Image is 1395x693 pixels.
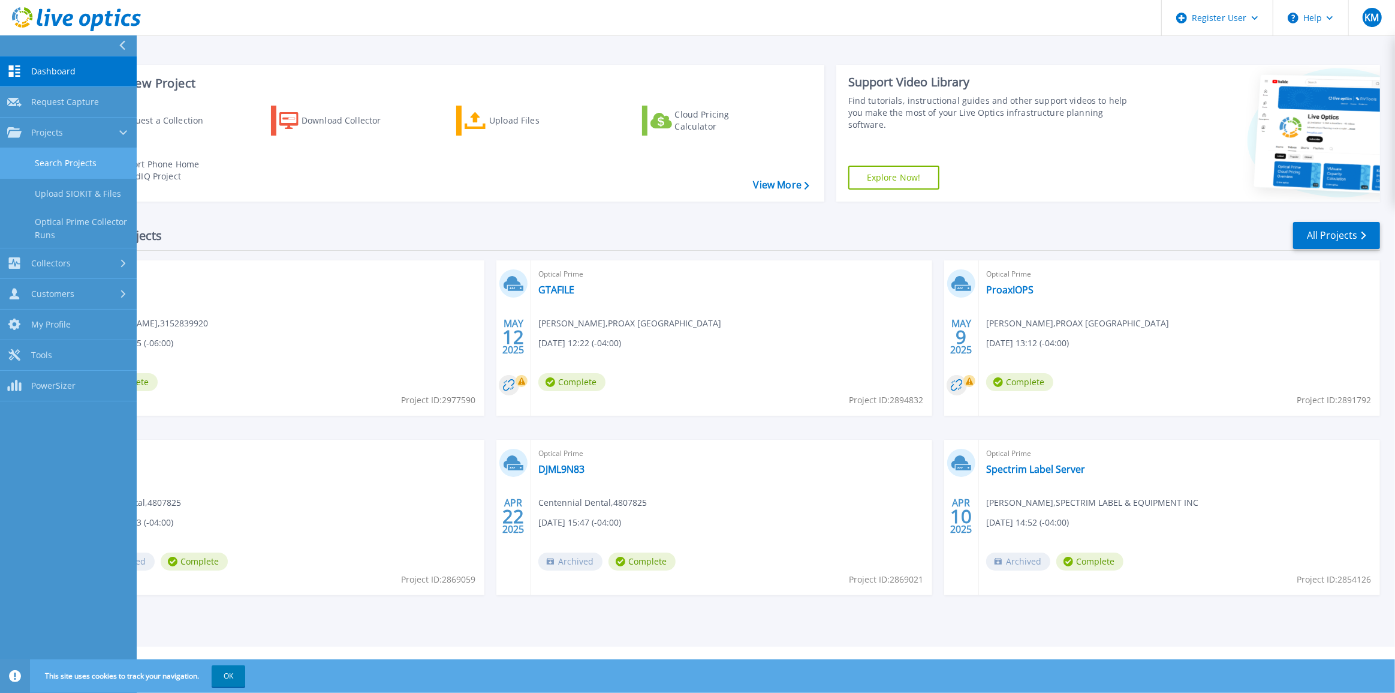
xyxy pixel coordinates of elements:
div: APR 2025 [502,494,525,538]
div: Cloud Pricing Calculator [675,109,771,133]
a: Upload Files [456,106,590,136]
div: MAY 2025 [502,315,525,359]
span: Optical Prime [986,447,1373,460]
span: Customers [31,289,74,299]
span: Optical Prime [91,268,477,281]
span: Collectors [31,258,71,269]
a: DJML9N83 [538,463,584,475]
div: Download Collector [302,109,397,133]
span: [PERSON_NAME] , 3152839920 [91,317,208,330]
span: Optical Prime [538,447,925,460]
span: Complete [1056,553,1123,571]
span: 22 [502,511,524,521]
span: Project ID: 2869021 [849,573,923,586]
div: Upload Files [489,109,585,133]
span: [DATE] 15:47 (-04:00) [538,516,621,529]
span: Dashboard [31,66,76,77]
a: Download Collector [271,106,405,136]
span: Archived [538,553,602,571]
span: [PERSON_NAME] , PROAX [GEOGRAPHIC_DATA] [986,317,1169,330]
span: Optical Prime [986,268,1373,281]
span: Project ID: 2869059 [401,573,475,586]
span: [PERSON_NAME] , SPECTRIM LABEL & EQUIPMENT INC [986,496,1198,509]
div: Request a Collection [119,109,215,133]
a: Explore Now! [848,166,939,190]
span: [DATE] 13:12 (-04:00) [986,337,1069,350]
span: KM [1364,13,1379,22]
span: PowerSizer [31,380,76,391]
div: Import Phone Home CloudIQ Project [117,158,211,182]
div: APR 2025 [950,494,972,538]
span: Archived [986,553,1050,571]
a: Spectrim Label Server [986,463,1085,475]
a: ProaxIOPS [986,284,1034,296]
span: Complete [986,373,1053,391]
h3: Start a New Project [85,77,809,90]
div: MAY 2025 [950,315,972,359]
span: [DATE] 12:22 (-04:00) [538,337,621,350]
span: Optical Prime [91,447,477,460]
button: OK [212,665,245,687]
span: Projects [31,127,63,138]
div: Find tutorials, instructional guides and other support videos to help you make the most of your L... [848,95,1128,131]
span: [PERSON_NAME] , PROAX [GEOGRAPHIC_DATA] [538,317,721,330]
div: Support Video Library [848,74,1128,90]
span: My Profile [31,319,71,330]
span: This site uses cookies to track your navigation. [33,665,245,687]
span: Project ID: 2891792 [1297,394,1371,407]
span: Project ID: 2894832 [849,394,923,407]
a: All Projects [1293,222,1380,249]
span: Complete [608,553,676,571]
span: Optical Prime [538,268,925,281]
span: Project ID: 2854126 [1297,573,1371,586]
span: Complete [161,553,228,571]
span: Complete [538,373,605,391]
span: Centennial Dental , 4807825 [538,496,647,509]
a: Cloud Pricing Calculator [642,106,776,136]
span: 9 [956,332,966,342]
a: Request a Collection [85,106,219,136]
span: Tools [31,350,52,361]
span: 10 [950,511,972,521]
span: Request Capture [31,97,99,107]
span: [DATE] 14:52 (-04:00) [986,516,1069,529]
a: GTAFILE [538,284,574,296]
span: Project ID: 2977590 [401,394,475,407]
a: View More [754,179,809,191]
span: 12 [502,332,524,342]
